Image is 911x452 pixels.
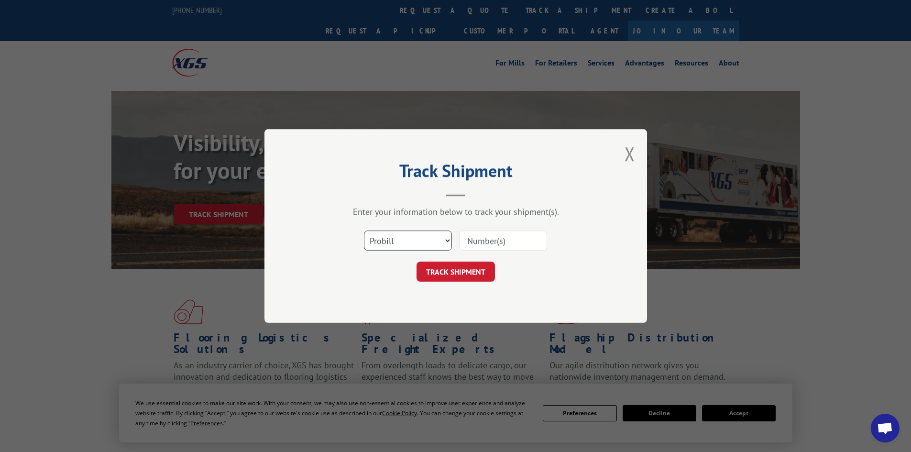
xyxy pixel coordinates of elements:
div: Enter your information below to track your shipment(s). [312,206,599,217]
h2: Track Shipment [312,164,599,182]
button: TRACK SHIPMENT [417,262,495,282]
input: Number(s) [459,231,547,251]
button: Close modal [625,141,635,166]
div: Open chat [871,414,900,442]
